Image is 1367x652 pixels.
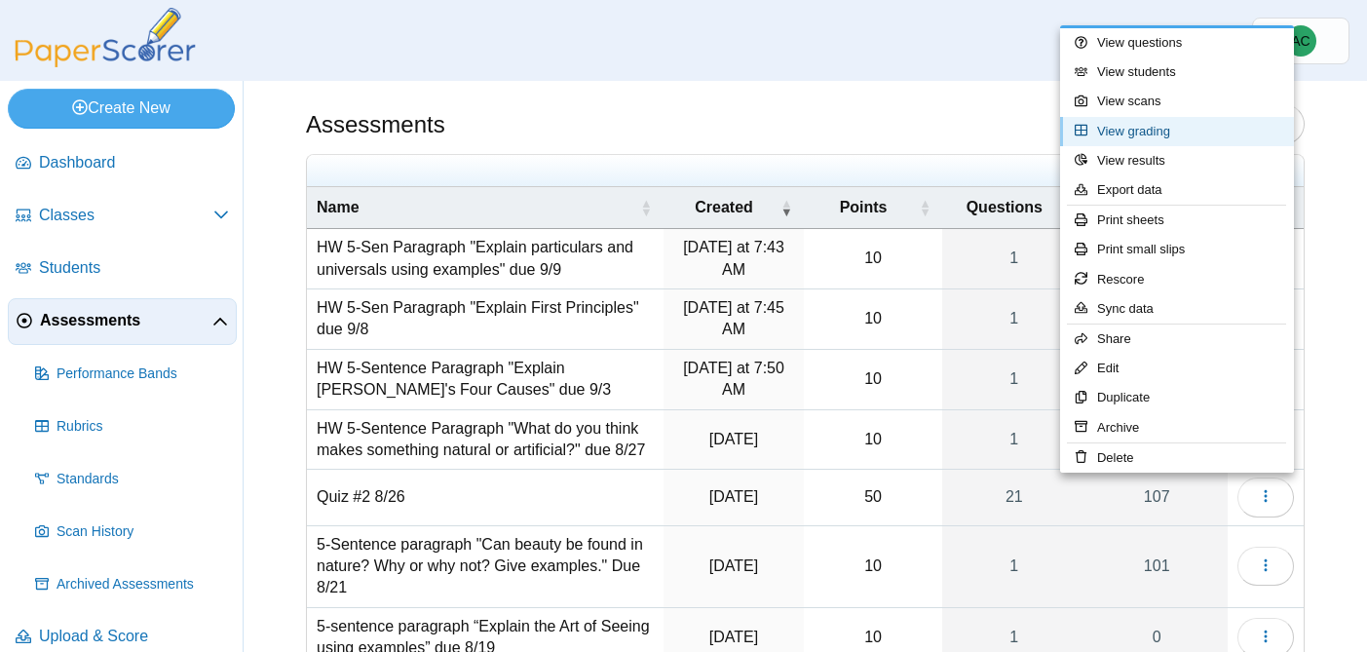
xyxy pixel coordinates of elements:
td: Quiz #2 8/26 [307,470,664,525]
span: Assessments [40,310,212,331]
a: Delete [1060,443,1294,473]
a: Standards [27,456,237,503]
td: HW 5-Sen Paragraph "Explain First Principles" due 9/8 [307,289,664,350]
a: 1 [942,526,1085,607]
a: Rescore [1060,265,1294,294]
span: Created [695,199,753,215]
span: Dashboard [39,152,229,173]
span: Created : Activate to remove sorting [780,187,792,228]
a: Rubrics [27,403,237,450]
a: Performance Bands [27,351,237,398]
a: View students [1060,58,1294,87]
span: Upload & Score [39,626,229,647]
a: Print sheets [1060,206,1294,235]
td: HW 5-Sentence Paragraph "Explain [PERSON_NAME]'s Four Causes" due 9/3 [307,350,664,410]
span: Andrew Christman [1291,34,1310,48]
a: Export data [1060,175,1294,205]
td: 10 [804,350,942,410]
td: 10 [804,526,942,608]
a: 1 [942,229,1085,288]
span: Classes [39,205,213,226]
a: 1 [942,410,1085,470]
a: View results [1060,146,1294,175]
img: PaperScorer [8,8,203,67]
a: 21 [942,470,1085,524]
a: PaperScorer [8,54,203,70]
span: Andrew Christman [1285,25,1316,57]
span: Rubrics [57,417,229,437]
a: View questions [1060,28,1294,58]
a: Create New [8,89,235,128]
span: Standards [57,470,229,489]
a: 107 [1085,470,1228,524]
a: View scans [1060,87,1294,116]
a: 1 [942,289,1085,349]
time: Sep 8, 2025 at 7:43 AM [683,239,784,277]
span: Name : Activate to sort [640,187,652,228]
h1: Assessments [306,108,445,141]
time: Aug 18, 2025 at 2:56 PM [709,557,758,574]
td: 10 [804,229,942,289]
a: Scan History [27,509,237,556]
a: Assessments [8,298,237,345]
a: Archive [1060,413,1294,442]
time: Aug 26, 2025 at 7:52 AM [709,431,758,447]
td: HW 5-Sen Paragraph "Explain particulars and universals using examples" due 9/9 [307,229,664,289]
span: Students [39,257,229,279]
span: Archived Assessments [57,575,229,594]
a: Archived Assessments [27,561,237,608]
a: Alerts [1199,19,1242,62]
td: HW 5-Sentence Paragraph "What do you think makes something natural or artificial?" due 8/27 [307,410,664,471]
a: Sync data [1060,294,1294,324]
time: Aug 25, 2025 at 12:32 PM [709,488,758,505]
a: Andrew Christman [1252,18,1349,64]
a: Classes [8,193,237,240]
a: Students [8,246,237,292]
a: Dashboard [8,140,237,187]
a: Share [1060,325,1294,354]
td: 10 [804,410,942,471]
td: 5-Sentence paragraph "Can beauty be found in nature? Why or why not? Give examples." Due 8/21 [307,526,664,608]
span: Scan History [57,522,229,542]
a: Edit [1060,354,1294,383]
a: 101 [1085,526,1228,607]
a: Duplicate [1060,383,1294,412]
span: Performance Bands [57,364,229,384]
time: Sep 2, 2025 at 7:50 AM [683,360,784,398]
span: Points : Activate to sort [919,187,930,228]
a: Print small slips [1060,235,1294,264]
span: Points [840,199,888,215]
a: 1 [942,350,1085,409]
time: Aug 15, 2025 at 7:45 AM [709,629,758,645]
span: Name [317,199,360,215]
td: 10 [804,289,942,350]
time: Sep 5, 2025 at 7:45 AM [683,299,784,337]
a: View grading [1060,117,1294,146]
span: Questions [967,199,1043,215]
td: 50 [804,470,942,525]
